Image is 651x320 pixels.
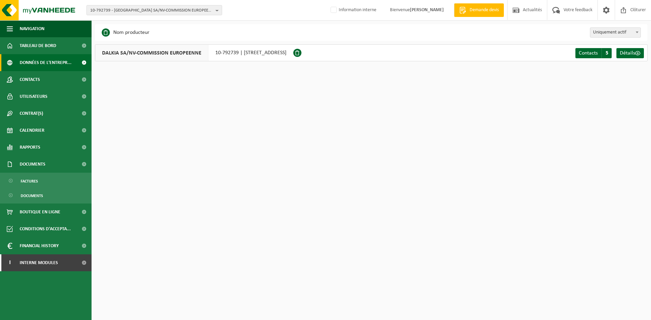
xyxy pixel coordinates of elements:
span: Documents [20,156,45,173]
span: Rapports [20,139,40,156]
a: Contacts 5 [575,48,612,58]
strong: [PERSON_NAME] [410,7,444,13]
span: I [7,254,13,271]
span: Documents [21,189,43,202]
span: Détails [620,50,635,56]
span: Données de l'entrepr... [20,54,72,71]
span: Contrat(s) [20,105,43,122]
span: Uniquement actif [590,28,640,37]
span: Contacts [579,50,598,56]
span: 5 [601,48,612,58]
li: Nom producteur [102,27,150,38]
span: 10-792739 - [GEOGRAPHIC_DATA] SA/NV-COMMISSION EUROPEENNE - [GEOGRAPHIC_DATA] [90,5,213,16]
span: Contacts [20,71,40,88]
span: Conditions d'accepta... [20,220,71,237]
span: Uniquement actif [590,27,641,38]
button: 10-792739 - [GEOGRAPHIC_DATA] SA/NV-COMMISSION EUROPEENNE - [GEOGRAPHIC_DATA] [86,5,222,15]
span: Financial History [20,237,59,254]
span: Demande devis [468,7,500,14]
span: Navigation [20,20,44,37]
span: Boutique en ligne [20,204,60,220]
a: Documents [2,189,90,202]
span: Calendrier [20,122,44,139]
a: Détails [616,48,644,58]
span: DALKIA SA/NV-COMMISSION EUROPEENNE [95,45,209,61]
a: Factures [2,174,90,187]
span: Utilisateurs [20,88,47,105]
span: Factures [21,175,38,188]
div: 10-792739 | [STREET_ADDRESS] [95,44,293,61]
label: Information interne [329,5,376,15]
span: Tableau de bord [20,37,56,54]
a: Demande devis [454,3,504,17]
span: Interne modules [20,254,58,271]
